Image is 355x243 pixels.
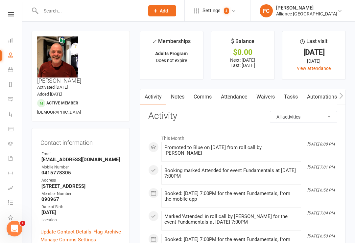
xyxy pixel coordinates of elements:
i: [DATE] 6:53 PM [307,234,335,238]
h3: Activity [148,111,337,121]
time: Added [DATE] [37,92,62,97]
a: Product Sales [8,122,23,137]
div: Booked: [DATE] 7:00PM for the event Fundamentals, from the mobile app [164,191,298,202]
span: Active member [46,101,78,105]
a: view attendance [297,66,331,71]
img: image1695202374.png [37,36,78,77]
i: [DATE] 6:52 PM [307,188,335,192]
a: Activity [140,89,166,104]
a: Calendar [8,63,23,78]
input: Search... [39,6,140,15]
time: Activated [DATE] [37,85,68,90]
iframe: Intercom live chat [7,221,22,236]
h3: Contact information [40,137,121,146]
span: [DEMOGRAPHIC_DATA] [37,110,81,115]
div: Marked 'Attended' in roll call by [PERSON_NAME] for the event Fundamentals at [DATE] 7:00PM [164,214,298,225]
a: Archive [105,228,121,236]
i: [DATE] 7:04 PM [307,211,335,215]
div: [PERSON_NAME] [276,5,337,11]
a: Flag [93,228,103,236]
strong: [DATE] [41,210,121,215]
a: Attendance [216,89,252,104]
button: Add [148,5,176,16]
strong: Adults Program [155,51,188,56]
a: Tasks [279,89,302,104]
strong: [STREET_ADDRESS] [41,183,121,189]
div: Promoted to Blue on [DATE] from roll call by [PERSON_NAME] [164,145,298,156]
a: Reports [8,78,23,93]
a: Assessments [8,181,23,196]
div: Last visit [300,37,327,49]
a: Dashboard [8,33,23,48]
a: People [8,48,23,63]
div: $0.00 [217,49,268,56]
strong: 0415778305 [41,170,121,176]
h3: [PERSON_NAME] [37,36,124,84]
div: Alliance [GEOGRAPHIC_DATA] [276,11,337,17]
div: FC [260,4,273,17]
div: Memberships [152,37,191,49]
div: [DATE] [288,57,340,65]
div: Mobile Number [41,164,121,170]
a: Waivers [252,89,279,104]
div: Date of Birth [41,204,121,210]
p: Next: [DATE] Last: [DATE] [217,57,268,68]
i: [DATE] 7:01 PM [307,165,335,169]
div: Location [41,217,121,223]
a: Automations [302,89,342,104]
i: [DATE] 8:00 PM [307,142,335,146]
span: 1 [20,221,25,226]
a: Comms [189,89,216,104]
a: Update Contact Details [40,228,91,236]
div: Address [41,177,121,184]
i: ✓ [152,38,156,45]
div: [DATE] [288,49,340,56]
span: 3 [224,8,229,14]
div: Member Number [41,191,121,197]
div: Booking marked Attended for event Fundamentals at [DATE] 7:00PM [164,168,298,179]
span: Does not expire [156,58,187,63]
li: This Month [148,131,337,142]
span: Settings [202,3,221,18]
div: $ Balance [231,37,254,49]
strong: [EMAIL_ADDRESS][DOMAIN_NAME] [41,157,121,163]
strong: 090967 [41,196,121,202]
a: What's New [8,211,23,226]
span: Add [160,8,168,13]
a: Notes [166,89,189,104]
div: Email [41,151,121,157]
